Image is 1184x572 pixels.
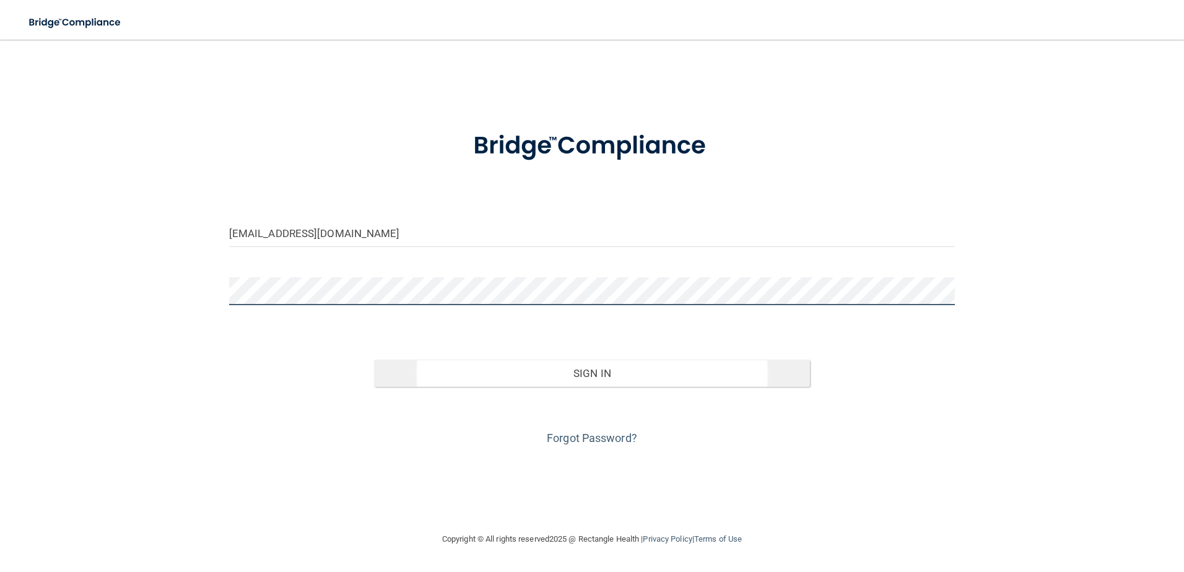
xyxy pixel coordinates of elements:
[547,431,637,444] a: Forgot Password?
[643,534,692,544] a: Privacy Policy
[374,360,810,387] button: Sign In
[694,534,742,544] a: Terms of Use
[19,10,133,35] img: bridge_compliance_login_screen.278c3ca4.svg
[366,519,818,559] div: Copyright © All rights reserved 2025 @ Rectangle Health | |
[229,219,955,247] input: Email
[448,114,736,178] img: bridge_compliance_login_screen.278c3ca4.svg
